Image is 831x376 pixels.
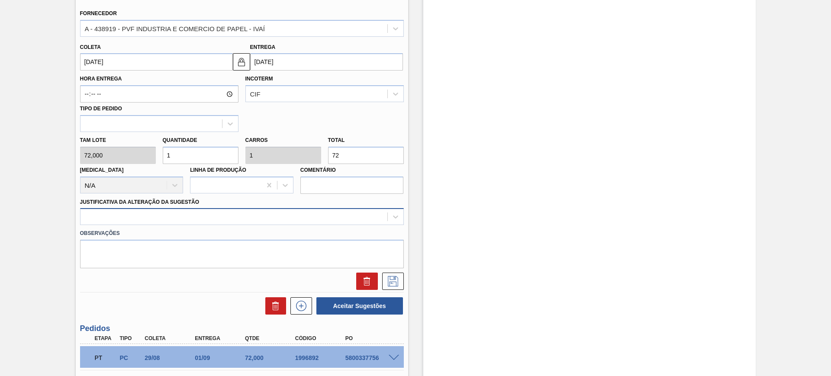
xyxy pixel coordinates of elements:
div: Pedido de Compra [117,354,143,361]
div: Coleta [142,335,199,341]
div: Aceitar Sugestões [312,296,404,315]
label: Linha de Produção [190,167,246,173]
div: Qtde [243,335,299,341]
img: locked [236,57,247,67]
div: PO [343,335,399,341]
div: Excluir Sugestão [352,273,378,290]
div: A - 438919 - PVF INDUSTRIA E COMERCIO DE PAPEL - IVAÍ [85,25,265,32]
div: Tipo [117,335,143,341]
div: Código [293,335,349,341]
h3: Pedidos [80,324,404,333]
div: 1996892 [293,354,349,361]
p: PT [95,354,116,361]
label: [MEDICAL_DATA] [80,167,124,173]
label: Incoterm [245,76,273,82]
label: Tam lote [80,134,156,147]
label: Coleta [80,44,101,50]
div: Etapa [93,335,119,341]
div: Nova sugestão [286,297,312,315]
input: dd/mm/yyyy [250,53,403,71]
label: Comentário [300,164,404,177]
label: Entrega [250,44,276,50]
div: 5800337756 [343,354,399,361]
button: Aceitar Sugestões [316,297,403,315]
div: Entrega [193,335,249,341]
div: CIF [250,90,261,98]
label: Total [328,137,345,143]
label: Fornecedor [80,10,117,16]
div: 29/08/2025 [142,354,199,361]
label: Hora Entrega [80,73,238,85]
label: Observações [80,227,404,240]
div: Excluir Sugestões [261,297,286,315]
label: Tipo de pedido [80,106,122,112]
input: dd/mm/yyyy [80,53,233,71]
button: locked [233,53,250,71]
div: 72,000 [243,354,299,361]
label: Carros [245,137,268,143]
div: 01/09/2025 [193,354,249,361]
label: Quantidade [163,137,197,143]
div: Pedido em Trânsito [93,348,119,367]
label: Justificativa da Alteração da Sugestão [80,199,200,205]
div: Salvar Sugestão [378,273,404,290]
